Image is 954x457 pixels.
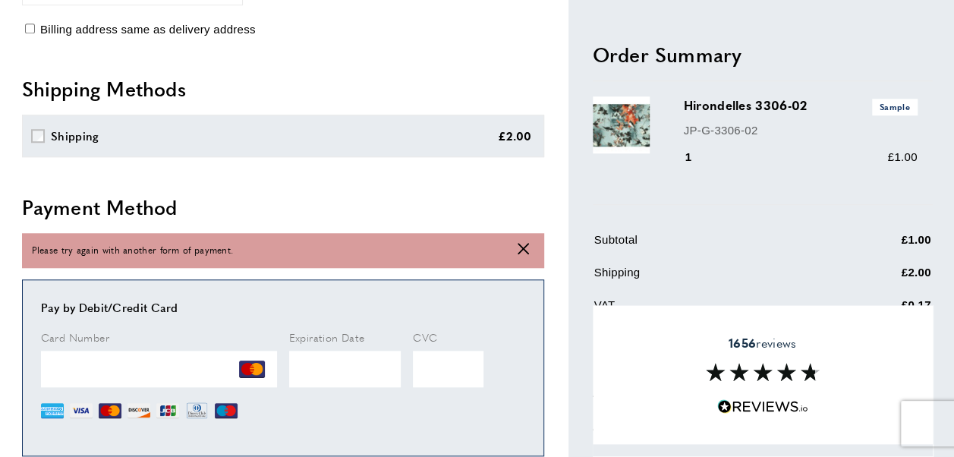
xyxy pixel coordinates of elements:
[25,24,35,33] input: Billing address same as delivery address
[99,399,121,422] img: MC.png
[70,399,93,422] img: VI.png
[684,121,918,140] p: JP-G-3306-02
[32,243,234,257] span: Please try again with another form of payment.
[128,399,150,422] img: DI.png
[41,298,525,317] div: Pay by Debit/Credit Card
[498,127,532,145] div: £2.00
[594,264,825,294] td: Shipping
[717,400,808,414] img: Reviews.io 5 stars
[41,399,64,422] img: AE.png
[729,336,796,351] span: reviews
[156,399,179,422] img: JCB.png
[215,399,238,422] img: MI.png
[706,364,820,382] img: Reviews section
[51,127,99,145] div: Shipping
[22,194,544,221] h2: Payment Method
[872,99,918,115] span: Sample
[413,351,483,387] iframe: Secure Credit Card Frame - CVV
[593,41,933,68] h2: Order Summary
[593,97,650,154] img: Hirondelles 3306-02
[289,329,365,345] span: Expiration Date
[413,329,437,345] span: CVC
[594,232,825,261] td: Subtotal
[684,149,713,167] div: 1
[826,297,931,326] td: £0.17
[826,264,931,294] td: £2.00
[887,151,917,164] span: £1.00
[40,23,256,36] span: Billing address same as delivery address
[185,399,209,422] img: DN.png
[239,356,265,382] img: MC.png
[729,334,756,351] strong: 1656
[41,351,277,387] iframe: Secure Credit Card Frame - Credit Card Number
[22,75,544,102] h2: Shipping Methods
[684,97,918,115] h3: Hirondelles 3306-02
[289,351,401,387] iframe: Secure Credit Card Frame - Expiration Date
[594,297,825,326] td: VAT
[41,329,109,345] span: Card Number
[826,232,931,261] td: £1.00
